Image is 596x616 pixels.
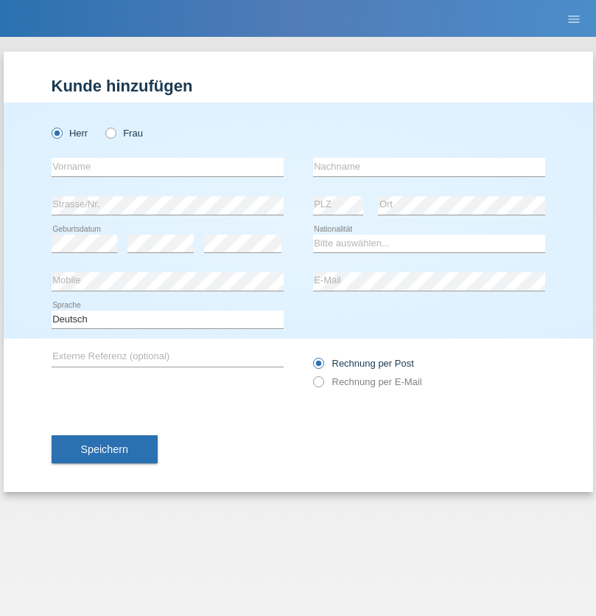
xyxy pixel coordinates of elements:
[52,128,88,139] label: Herr
[105,128,115,137] input: Frau
[313,358,414,369] label: Rechnung per Post
[52,128,61,137] input: Herr
[81,443,128,455] span: Speichern
[559,14,589,23] a: menu
[52,77,545,95] h1: Kunde hinzufügen
[313,376,422,387] label: Rechnung per E-Mail
[313,358,323,376] input: Rechnung per Post
[105,128,143,139] label: Frau
[313,376,323,395] input: Rechnung per E-Mail
[52,435,158,463] button: Speichern
[567,12,581,27] i: menu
